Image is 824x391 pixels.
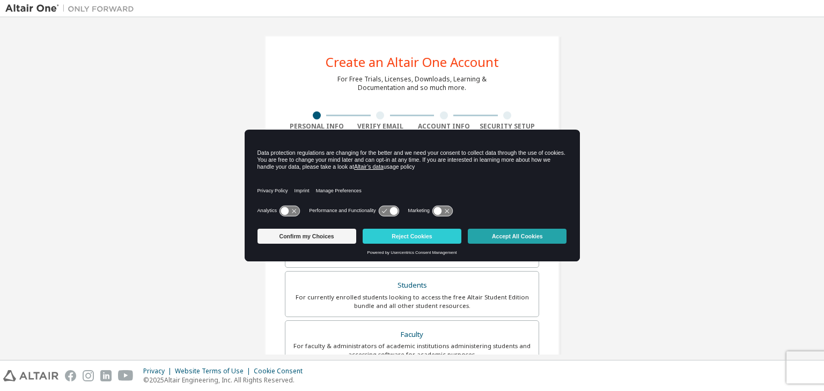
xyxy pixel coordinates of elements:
[100,370,112,381] img: linkedin.svg
[326,56,499,69] div: Create an Altair One Account
[65,370,76,381] img: facebook.svg
[476,122,540,131] div: Security Setup
[292,327,532,342] div: Faculty
[292,342,532,359] div: For faculty & administrators of academic institutions administering students and accessing softwa...
[292,293,532,310] div: For currently enrolled students looking to access the free Altair Student Edition bundle and all ...
[254,367,309,375] div: Cookie Consent
[5,3,139,14] img: Altair One
[337,75,487,92] div: For Free Trials, Licenses, Downloads, Learning & Documentation and so much more.
[175,367,254,375] div: Website Terms of Use
[3,370,58,381] img: altair_logo.svg
[349,122,413,131] div: Verify Email
[412,122,476,131] div: Account Info
[143,367,175,375] div: Privacy
[143,375,309,385] p: © 2025 Altair Engineering, Inc. All Rights Reserved.
[118,370,134,381] img: youtube.svg
[285,122,349,131] div: Personal Info
[83,370,94,381] img: instagram.svg
[292,278,532,293] div: Students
